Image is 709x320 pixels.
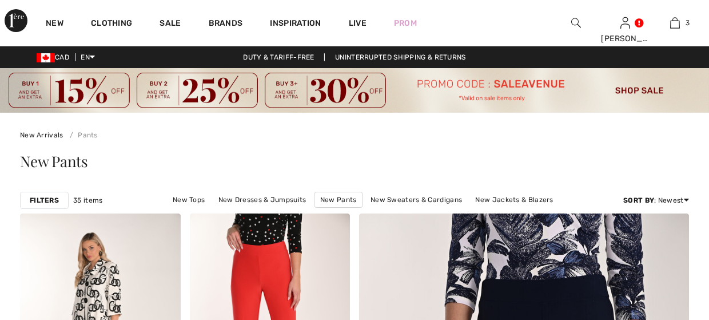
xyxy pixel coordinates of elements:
img: search the website [571,16,581,30]
img: My Bag [670,16,680,30]
span: CAD [37,53,74,61]
a: Brands [209,18,243,30]
div: [PERSON_NAME] [601,33,650,45]
a: New Pants [314,192,363,208]
a: New Skirts [306,208,353,223]
img: Canadian Dollar [37,53,55,62]
span: EN [81,53,95,61]
a: New Jackets & Blazers [469,192,559,207]
span: 3 [686,18,690,28]
img: 1ère Avenue [5,9,27,32]
strong: Filters [30,195,59,206]
a: New Sweaters & Cardigans [365,192,468,207]
strong: Sort By [623,196,654,204]
a: Pants [65,131,98,139]
a: New [46,18,63,30]
a: New Tops [167,192,210,207]
a: Sale [160,18,181,30]
span: Inspiration [270,18,321,30]
a: Prom [394,17,417,29]
img: My Info [620,16,630,30]
a: 3 [651,16,699,30]
span: New Pants [20,151,88,171]
a: Clothing [91,18,132,30]
a: New Arrivals [20,131,63,139]
span: 35 items [73,195,102,206]
a: New Dresses & Jumpsuits [213,192,312,207]
a: New Outerwear [356,208,420,223]
div: : Newest [623,195,689,206]
a: Live [349,17,367,29]
a: Sign In [620,17,630,28]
